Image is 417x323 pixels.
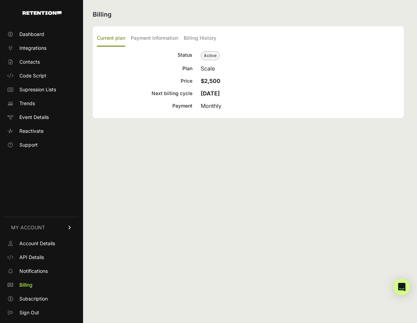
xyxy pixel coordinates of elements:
a: Notifications [4,266,79,277]
span: Event Details [19,114,49,121]
label: Current plan [97,30,125,47]
a: Code Script [4,70,79,81]
span: Trends [19,100,35,107]
strong: [DATE] [201,90,220,97]
span: Account Details [19,240,55,247]
a: Integrations [4,43,79,54]
h2: Billing [93,10,404,19]
a: Reactivate [4,126,79,137]
span: Support [19,141,38,148]
span: Subscription [19,295,48,302]
a: Support [4,139,79,150]
a: Subscription [4,293,79,304]
div: Status [97,51,192,60]
span: Code Script [19,72,46,79]
div: Payment [97,102,192,110]
span: Integrations [19,45,46,52]
a: Supression Lists [4,84,79,95]
span: MY ACCOUNT [11,224,45,231]
a: Trends [4,98,79,109]
strong: $2,500 [201,77,220,84]
img: Retention.com [22,11,62,15]
a: MY ACCOUNT [4,217,79,238]
a: Contacts [4,56,79,67]
label: Billing History [184,30,216,47]
span: Supression Lists [19,86,56,93]
label: Payment Information [131,30,178,47]
a: Event Details [4,112,79,123]
span: Reactivate [19,128,44,135]
div: Plan [97,64,192,73]
a: Dashboard [4,29,79,40]
span: Billing [19,282,33,288]
a: Billing [4,279,79,290]
div: Open Intercom Messenger [393,279,410,295]
a: Account Details [4,238,79,249]
a: Sign Out [4,307,79,318]
div: Next billing cycle [97,89,192,98]
span: Dashboard [19,31,44,38]
span: Active [201,51,220,60]
span: Notifications [19,268,48,275]
span: Sign Out [19,309,39,316]
div: Price [97,77,192,85]
div: Scale [201,64,400,73]
span: API Details [19,254,44,261]
div: Monthly [201,102,400,110]
span: Contacts [19,58,40,65]
a: API Details [4,252,79,263]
